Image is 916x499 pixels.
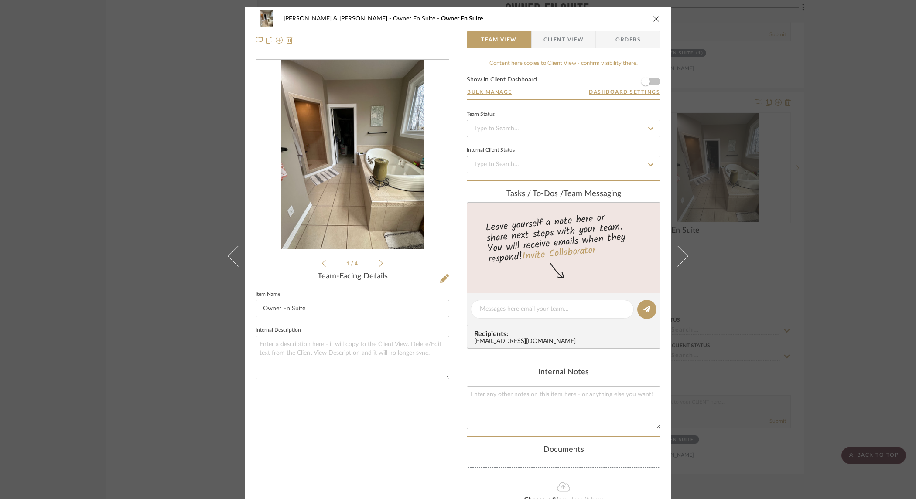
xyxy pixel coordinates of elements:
[653,15,660,23] button: close
[346,261,351,266] span: 1
[522,243,596,265] a: Invite Collaborator
[256,292,280,297] label: Item Name
[467,148,515,153] div: Internal Client Status
[467,120,660,137] input: Type to Search…
[393,16,441,22] span: Owner En Suite
[256,272,449,282] div: Team-Facing Details
[467,156,660,173] input: Type to Search…
[543,31,584,48] span: Client View
[506,190,564,198] span: Tasks / To-Dos /
[256,10,277,27] img: be600f57-5720-41ee-9025-cad92de023fe_48x40.jpg
[467,368,660,377] div: Internal Notes
[351,261,355,266] span: /
[474,338,656,345] div: [EMAIL_ADDRESS][DOMAIN_NAME]
[286,37,293,44] img: Remove from project
[467,88,513,96] button: Bulk Manage
[467,112,495,117] div: Team Status
[256,300,449,317] input: Enter Item Name
[481,31,517,48] span: Team View
[284,16,393,22] span: [PERSON_NAME] & [PERSON_NAME]
[256,60,449,249] div: 0
[256,328,301,333] label: Internal Description
[588,88,660,96] button: Dashboard Settings
[441,16,483,22] span: Owner En Suite
[355,261,359,266] span: 4
[281,60,423,249] img: be600f57-5720-41ee-9025-cad92de023fe_436x436.jpg
[467,190,660,199] div: team Messaging
[466,208,662,267] div: Leave yourself a note here or share next steps with your team. You will receive emails when they ...
[474,330,656,338] span: Recipients:
[606,31,650,48] span: Orders
[467,445,660,455] div: Documents
[467,59,660,68] div: Content here copies to Client View - confirm visibility there.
